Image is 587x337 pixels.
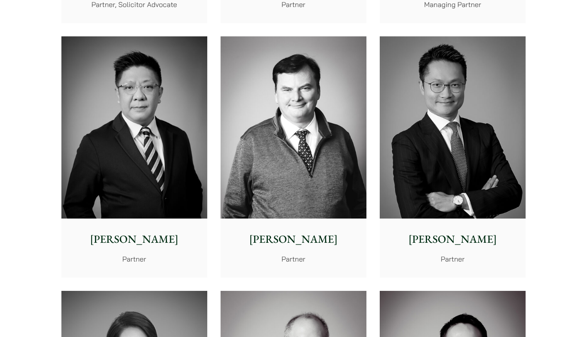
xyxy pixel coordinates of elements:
[386,231,519,247] p: [PERSON_NAME]
[386,254,519,264] p: Partner
[227,231,360,247] p: [PERSON_NAME]
[227,254,360,264] p: Partner
[221,36,366,278] a: [PERSON_NAME] Partner
[68,231,201,247] p: [PERSON_NAME]
[68,254,201,264] p: Partner
[380,36,526,278] a: [PERSON_NAME] Partner
[61,36,207,278] a: [PERSON_NAME] Partner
